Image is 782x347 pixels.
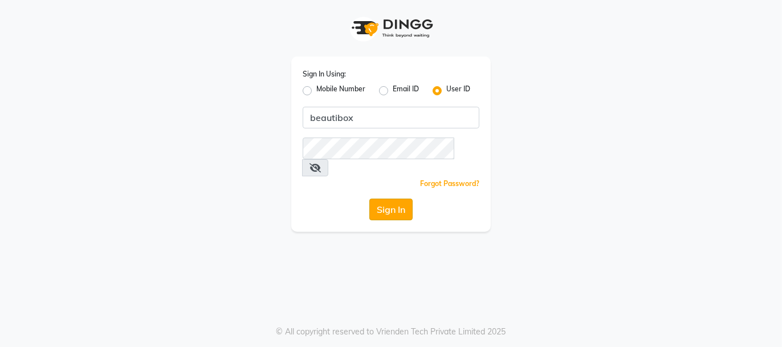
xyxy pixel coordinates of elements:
[446,84,470,98] label: User ID
[393,84,419,98] label: Email ID
[316,84,365,98] label: Mobile Number
[303,138,454,159] input: Username
[369,199,413,220] button: Sign In
[345,11,437,45] img: logo1.svg
[420,179,479,188] a: Forgot Password?
[303,107,479,128] input: Username
[303,69,346,79] label: Sign In Using:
